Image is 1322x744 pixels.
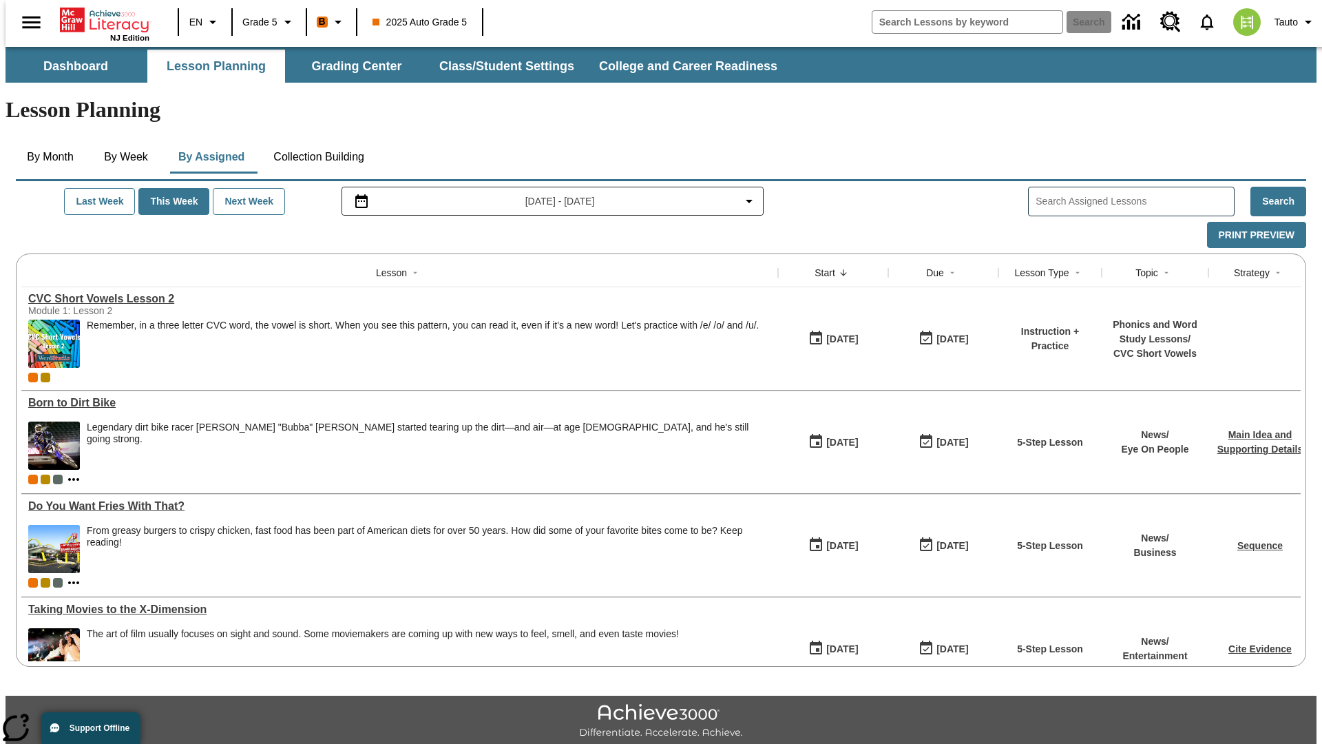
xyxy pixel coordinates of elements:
div: New 2025 class [41,475,50,484]
div: [DATE] [936,434,968,451]
a: Main Idea and Supporting Details [1217,429,1303,455]
p: Entertainment [1122,649,1187,663]
button: College and Career Readiness [588,50,788,83]
img: Achieve3000 Differentiate Accelerate Achieve [579,704,743,739]
input: search field [872,11,1062,33]
div: [DATE] [936,641,968,658]
div: The art of film usually focuses on sight and sound. Some moviemakers are coming up with new ways ... [87,628,679,676]
a: Cite Evidence [1228,643,1292,654]
span: [DATE] - [DATE] [525,194,595,209]
p: The art of film usually focuses on sight and sound. Some moviemakers are coming up with new ways ... [87,628,679,640]
p: Instruction + Practice [1005,324,1095,353]
button: Last Week [64,188,135,215]
div: New 2025 class [41,373,50,382]
div: SubNavbar [6,50,790,83]
div: [DATE] [826,641,858,658]
a: Taking Movies to the X-Dimension, Lessons [28,603,771,616]
img: Panel in front of the seats sprays water mist to the happy audience at a 4DX-equipped theater. [28,628,80,676]
div: SubNavbar [6,47,1316,83]
div: [DATE] [936,331,968,348]
button: Profile/Settings [1269,10,1322,34]
div: [DATE] [826,434,858,451]
p: News / [1121,428,1188,442]
button: Next Week [213,188,285,215]
div: Current Class [28,373,38,382]
button: 09/01/25: First time the lesson was available [804,636,863,662]
span: Remember, in a three letter CVC word, the vowel is short. When you see this pattern, you can read... [87,320,759,368]
button: Select a new avatar [1225,4,1269,40]
p: News / [1122,634,1187,649]
button: Select the date range menu item [348,193,758,209]
button: 09/02/25: Last day the lesson can be accessed [914,326,973,352]
div: OL 2025 Auto Grade 6 [53,475,63,484]
button: Show more classes [65,575,82,591]
button: Sort [835,265,852,281]
button: Support Offline [41,712,140,744]
img: CVC Short Vowels Lesson 2. [28,320,80,368]
button: 09/02/25: First time the lesson was available [804,326,863,352]
div: OL 2025 Auto Grade 6 [53,578,63,588]
div: Strategy [1234,266,1270,280]
span: NJ Edition [110,34,149,42]
button: Print Preview [1207,222,1306,249]
button: By Assigned [167,141,255,174]
button: Open side menu [11,2,52,43]
div: [DATE] [936,537,968,555]
p: Eye On People [1121,442,1188,457]
a: Do You Want Fries With That?, Lessons [28,500,771,513]
button: Search [1250,187,1306,216]
div: Legendary dirt bike racer James "Bubba" Stewart started tearing up the dirt—and air—at age 4, and... [87,422,771,470]
button: Sort [1270,265,1286,281]
div: Do You Want Fries With That? [28,500,771,513]
div: New 2025 class [41,578,50,588]
button: Sort [1158,265,1175,281]
span: From greasy burgers to crispy chicken, fast food has been part of American diets for over 50 year... [87,525,771,573]
button: 09/01/25: First time the lesson was available [804,533,863,559]
button: Sort [1069,265,1086,281]
svg: Collapse Date Range Filter [741,193,757,209]
p: 5-Step Lesson [1017,539,1083,553]
button: Boost Class color is orange. Change class color [311,10,352,34]
button: By Month [16,141,85,174]
button: Language: EN, Select a language [183,10,227,34]
div: Current Class [28,475,38,484]
button: Show more classes [65,471,82,488]
div: Module 1: Lesson 2 [28,305,235,316]
div: Current Class [28,578,38,588]
p: 5-Step Lesson [1017,642,1083,657]
a: Resource Center, Will open in new tab [1152,3,1189,41]
p: 5-Step Lesson [1017,435,1083,450]
button: By Week [92,141,160,174]
p: Business [1133,546,1176,560]
a: Notifications [1189,4,1225,40]
div: [DATE] [826,537,858,555]
h1: Lesson Planning [6,97,1316,123]
button: 09/01/25: First time the lesson was available [804,429,863,455]
div: CVC Short Vowels Lesson 2 [28,293,771,305]
p: News / [1133,531,1176,546]
div: Lesson Type [1014,266,1069,280]
button: Dashboard [7,50,145,83]
button: Grade: Grade 5, Select a grade [237,10,302,34]
button: 09/01/25: Last day the lesson can be accessed [914,429,973,455]
span: Support Offline [70,723,129,733]
span: Tauto [1274,15,1298,30]
span: Grade 5 [242,15,277,30]
p: Remember, in a three letter CVC word, the vowel is short. When you see this pattern, you can read... [87,320,759,331]
img: Motocross racer James Stewart flies through the air on his dirt bike. [28,422,80,470]
div: Topic [1135,266,1158,280]
button: Sort [944,265,961,281]
img: avatar image [1233,8,1261,36]
button: Lesson Planning [147,50,285,83]
input: Search Assigned Lessons [1036,192,1234,211]
button: 09/01/25: Last day the lesson can be accessed [914,636,973,662]
div: Start [815,266,835,280]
